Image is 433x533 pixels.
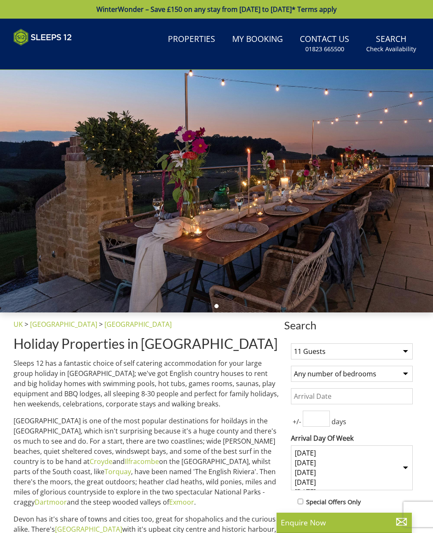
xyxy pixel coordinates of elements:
[104,467,131,476] a: Torquay
[229,30,286,49] a: My Booking
[294,448,410,458] option: [DATE]
[294,458,410,468] option: [DATE]
[363,30,419,58] a: SearchCheck Availability
[125,457,159,466] a: Ilfracombe
[30,320,97,329] a: [GEOGRAPHIC_DATA]
[90,457,112,466] a: Croyde
[294,468,410,478] option: [DATE]
[305,45,344,53] small: 01823 665500
[14,336,281,351] h1: Holiday Properties in [GEOGRAPHIC_DATA]
[9,51,98,58] iframe: Customer reviews powered by Trustpilot
[35,497,67,507] a: Dartmoor
[330,417,348,427] span: days
[306,497,361,507] label: Special Offers Only
[99,320,103,329] span: >
[14,29,72,46] img: Sleeps 12
[14,320,23,329] a: UK
[104,320,172,329] a: [GEOGRAPHIC_DATA]
[25,320,28,329] span: >
[296,30,353,58] a: Contact Us01823 665500
[291,388,413,404] input: Arrival Date
[14,358,281,409] p: Sleeps 12 has a fantastic choice of self catering accommodation for your large group holiday in [...
[164,30,219,49] a: Properties
[294,487,410,497] option: [DATE]
[366,45,416,53] small: Check Availability
[291,417,303,427] span: +/-
[284,319,419,331] span: Search
[169,497,194,507] a: Exmoor
[281,517,408,528] p: Enquire Now
[294,478,410,487] option: [DATE]
[291,433,413,443] label: Arrival Day Of Week
[14,416,281,507] p: [GEOGRAPHIC_DATA] is one of the most popular destinations for hoildays in the [GEOGRAPHIC_DATA], ...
